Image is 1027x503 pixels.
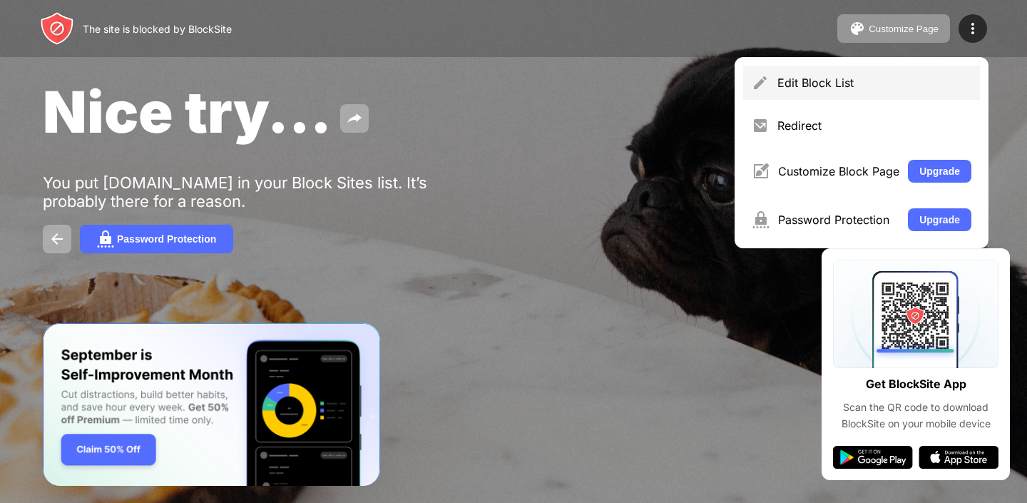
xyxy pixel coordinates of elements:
[48,230,66,248] img: back.svg
[908,208,971,231] button: Upgrade
[43,323,380,487] iframe: Banner
[43,173,484,210] div: You put [DOMAIN_NAME] in your Block Sites list. It’s probably there for a reason.
[752,163,770,180] img: menu-customize.svg
[908,160,971,183] button: Upgrade
[40,11,74,46] img: header-logo.svg
[346,110,363,127] img: share.svg
[964,20,981,37] img: menu-icon.svg
[833,446,913,469] img: google-play.svg
[777,118,971,133] div: Redirect
[43,77,332,146] span: Nice try...
[869,24,939,34] div: Customize Page
[849,20,866,37] img: pallet.svg
[80,225,233,253] button: Password Protection
[833,400,998,432] div: Scan the QR code to download BlockSite on your mobile device
[866,374,966,395] div: Get BlockSite App
[83,23,232,35] div: The site is blocked by BlockSite
[97,230,114,248] img: password.svg
[778,164,899,178] div: Customize Block Page
[752,74,769,91] img: menu-pencil.svg
[117,233,216,245] div: Password Protection
[752,117,769,134] img: menu-redirect.svg
[919,446,998,469] img: app-store.svg
[777,76,971,90] div: Edit Block List
[778,213,899,227] div: Password Protection
[837,14,950,43] button: Customize Page
[752,211,770,228] img: menu-password.svg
